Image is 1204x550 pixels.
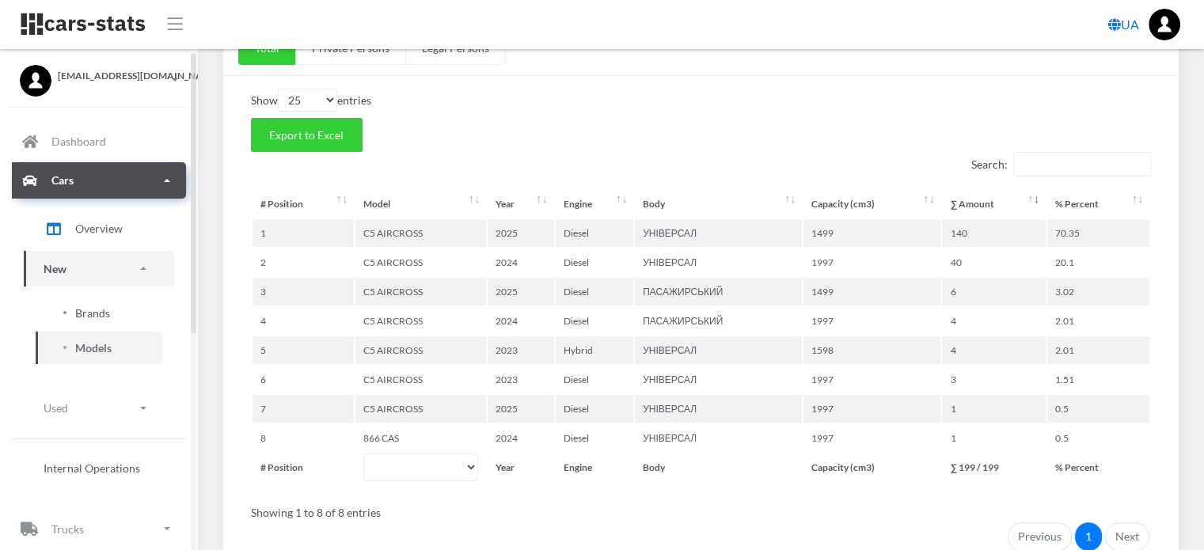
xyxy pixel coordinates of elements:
td: 2025 [488,278,553,305]
input: Search: [1013,152,1151,176]
td: 1 [942,424,1045,452]
p: Trucks [51,519,84,539]
td: C5 AIRCROSS [355,366,486,393]
th: Year: activate to sort column ascending [488,190,553,218]
th: ∑&nbsp;Amount: activate to sort column ascending [942,190,1045,218]
td: C5 AIRCROSS [355,307,486,335]
td: 1997 [803,366,940,393]
td: 1499 [803,219,940,247]
td: Diesel [556,395,634,423]
a: Internal Operations [24,452,174,484]
span: Models [75,339,112,356]
th: Body [635,453,802,481]
th: Model: activate to sort column ascending [355,190,486,218]
a: Trucks [12,510,186,547]
td: ПАСАЖИРСЬКИЙ [635,278,802,305]
td: 70.35 [1047,219,1149,247]
th: Year [488,453,553,481]
th: ∑ 199 / 199 [942,453,1045,481]
td: 20.1 [1047,248,1149,276]
p: Dashboard [51,131,106,151]
td: Diesel [556,307,634,335]
td: C5 AIRCROSS [355,248,486,276]
a: UA [1102,9,1145,40]
td: 7 [253,395,354,423]
td: 2025 [488,395,553,423]
td: 4 [253,307,354,335]
td: Diesel [556,219,634,247]
td: 2024 [488,248,553,276]
td: 1997 [803,424,940,452]
td: 8 [253,424,354,452]
td: УНІВЕРСАЛ [635,366,802,393]
td: ПАСАЖИРСЬКИЙ [635,307,802,335]
th: #&nbsp;Position: activate to sort column ascending [253,190,354,218]
a: Cars [12,162,186,199]
td: УНІВЕРСАЛ [635,219,802,247]
td: УНІВЕРСАЛ [635,336,802,364]
span: Export to Excel [269,128,344,142]
td: C5 AIRCROSS [355,395,486,423]
td: УНІВЕРСАЛ [635,248,802,276]
th: Engine: activate to sort column ascending [556,190,634,218]
button: Export to Excel [251,118,363,153]
td: 40 [942,248,1045,276]
img: navbar brand [20,12,146,36]
label: Search: [971,152,1151,176]
th: Capacity (cm3) [803,453,940,481]
td: 1997 [803,307,940,335]
td: Hybrid [556,336,634,364]
td: 3 [253,278,354,305]
td: УНІВЕРСАЛ [635,424,802,452]
td: 2023 [488,366,553,393]
select: Showentries [278,89,337,112]
td: 3.02 [1047,278,1149,305]
td: 2.01 [1047,307,1149,335]
div: Showing 1 to 8 of 8 entries [251,495,1151,521]
td: УНІВЕРСАЛ [635,395,802,423]
td: 5 [253,336,354,364]
td: 4 [942,307,1045,335]
p: Cars [51,170,74,190]
td: 2 [253,248,354,276]
td: Diesel [556,366,634,393]
td: 1 [253,219,354,247]
td: C5 AIRCROSS [355,336,486,364]
th: %&nbsp;Percent: activate to sort column ascending [1047,190,1149,218]
a: [EMAIL_ADDRESS][DOMAIN_NAME] [20,65,178,83]
a: Used [24,390,174,426]
td: Diesel [556,248,634,276]
a: Models [36,332,162,364]
td: 1997 [803,248,940,276]
td: 2024 [488,424,553,452]
td: 866 CAS [355,424,486,452]
td: 1.51 [1047,366,1149,393]
td: 2025 [488,219,553,247]
td: C5 AIRCROSS [355,219,486,247]
td: Diesel [556,278,634,305]
td: 2023 [488,336,553,364]
td: 140 [942,219,1045,247]
td: 3 [942,366,1045,393]
td: 1997 [803,395,940,423]
td: Diesel [556,424,634,452]
a: New [24,251,174,286]
a: Overview [24,209,174,248]
a: Dashboard [12,123,186,160]
p: New [44,259,66,279]
td: C5 AIRCROSS [355,278,486,305]
span: [EMAIL_ADDRESS][DOMAIN_NAME] [58,69,178,83]
th: Capacity (cm3): activate to sort column ascending [803,190,940,218]
p: Used [44,398,68,418]
th: # Position [253,453,354,481]
a: Brands [36,297,162,329]
span: Internal Operations [44,460,140,476]
td: 6 [942,278,1045,305]
td: 0.5 [1047,395,1149,423]
img: ... [1149,9,1180,40]
td: 2024 [488,307,553,335]
th: Engine [556,453,634,481]
td: 6 [253,366,354,393]
label: Show entries [251,89,371,112]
